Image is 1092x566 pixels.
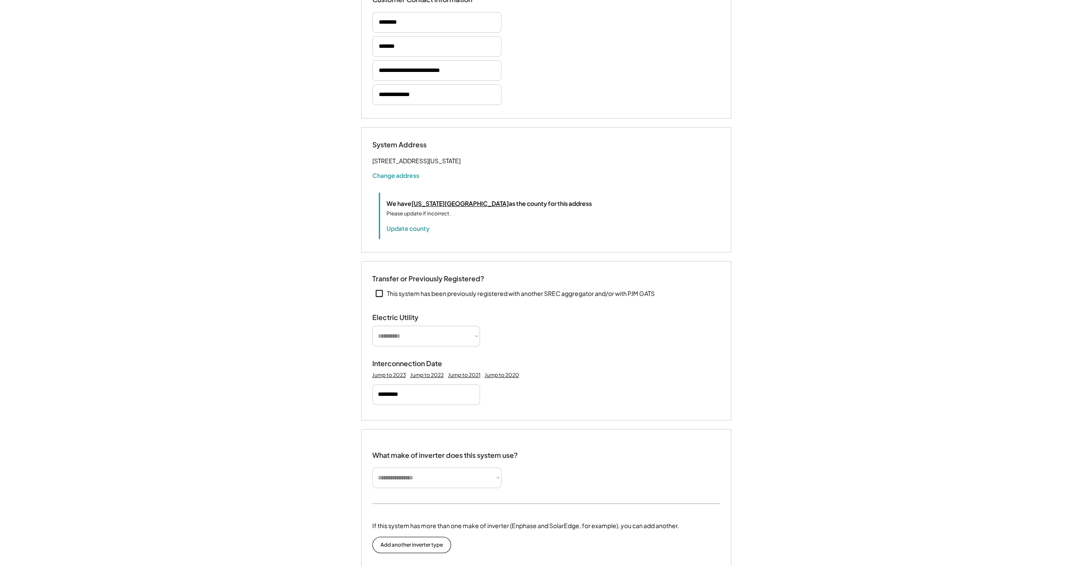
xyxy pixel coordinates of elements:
[372,537,451,553] button: Add another inverter type
[372,140,458,149] div: System Address
[372,521,679,530] div: If this system has more than one make of inverter (Enphase and SolarEdge, for example), you can a...
[372,274,484,283] div: Transfer or Previously Registered?
[387,199,592,208] div: We have as the county for this address
[410,372,444,379] div: Jump to 2022
[372,313,458,322] div: Electric Utility
[372,442,518,462] div: What make of inverter does this system use?
[372,359,458,368] div: Interconnection Date
[387,210,451,218] div: Please update if incorrect.
[387,224,430,233] button: Update county
[448,372,480,379] div: Jump to 2021
[372,155,461,166] div: [STREET_ADDRESS][US_STATE]
[411,199,509,207] u: [US_STATE][GEOGRAPHIC_DATA]
[387,289,655,298] div: This system has been previously registered with another SREC aggregator and/or with PJM GATS
[372,372,406,379] div: Jump to 2023
[372,171,419,180] button: Change address
[485,372,519,379] div: Jump to 2020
